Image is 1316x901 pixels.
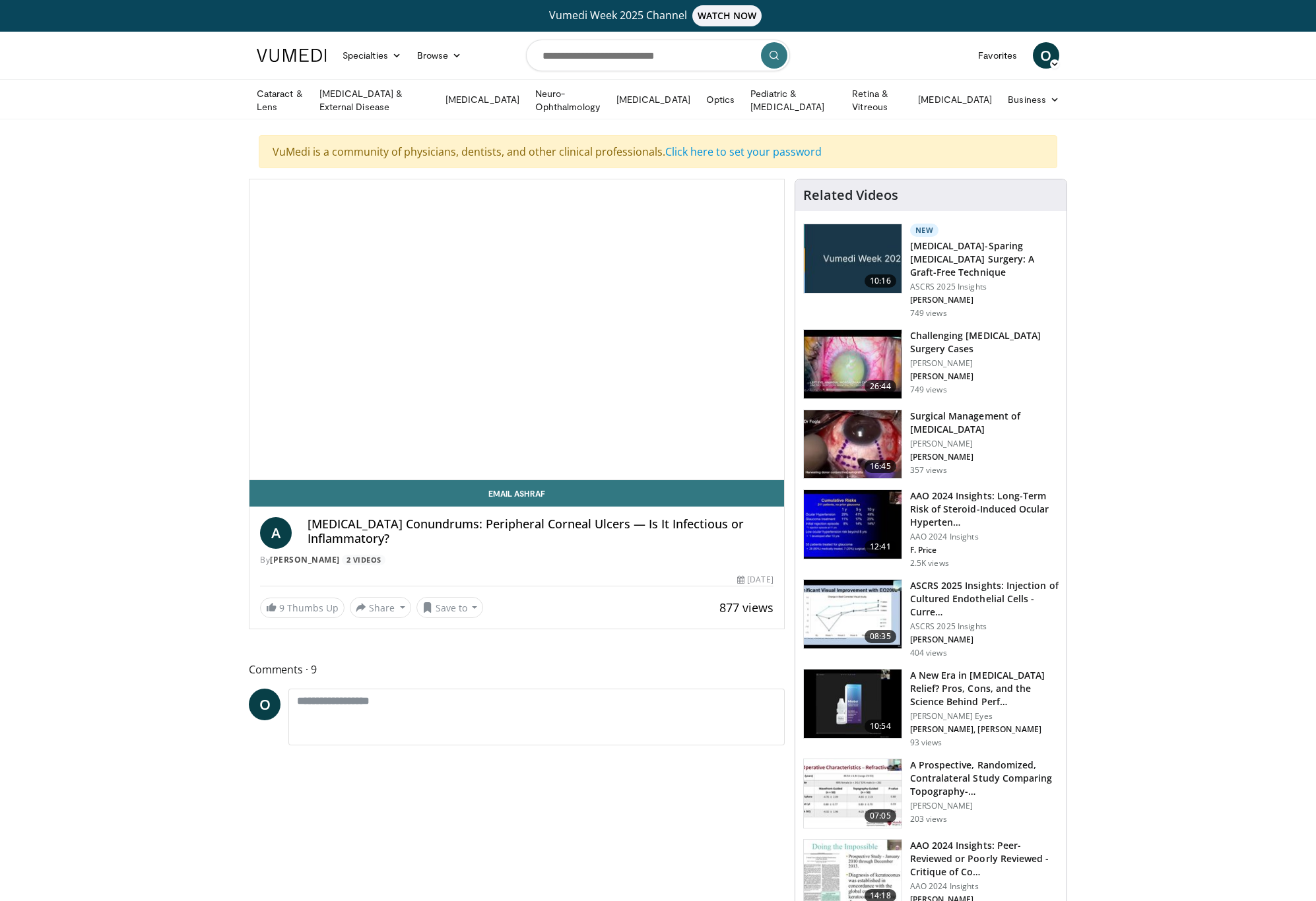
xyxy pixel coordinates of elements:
img: 7ad6df95-921c-4480-b7a7-3fb615fa6966.150x105_q85_crop-smart_upscale.jpg [804,759,902,828]
a: Retina & Vitreous [844,87,910,113]
a: Cataract & Lens [249,87,312,113]
button: Save to [416,597,484,618]
button: Share [350,597,411,618]
h3: Surgical Management of [MEDICAL_DATA] [910,410,1059,436]
a: 07:05 A Prospective, Randomized, Contralateral Study Comparing Topography-… [PERSON_NAME] 203 views [803,759,1059,828]
h3: A Prospective, Randomized, Contralateral Study Comparing Topography-… [910,759,1059,798]
a: 12:41 AAO 2024 Insights: Long-Term Risk of Steroid-Induced Ocular Hyperten… AAO 2024 Insights F. ... [803,489,1059,569]
a: Favorites [970,42,1025,69]
img: 6d52f384-0ebd-4d88-9c91-03f002d9199b.150x105_q85_crop-smart_upscale.jpg [804,580,902,648]
a: [MEDICAL_DATA] & External Disease [312,87,438,113]
span: 10:16 [865,274,896,288]
a: Pediatric & [MEDICAL_DATA] [742,87,844,113]
span: 877 views [719,600,773,615]
a: [MEDICAL_DATA] [609,86,698,113]
p: ASCRS 2025 Insights [910,621,1059,632]
p: [PERSON_NAME] [910,358,1059,369]
p: [PERSON_NAME] Eyes [910,711,1059,722]
span: 16:45 [865,460,896,473]
h3: ASCRS 2025 Insights: Injection of Cultured Endothelial Cells - Curre… [910,579,1059,619]
img: d1bebadf-5ef8-4c82-bd02-47cdd9740fa5.150x105_q85_crop-smart_upscale.jpg [804,490,902,559]
p: 357 views [910,465,947,476]
span: WATCH NOW [692,5,762,26]
a: Optics [698,86,742,113]
a: 2 Videos [342,555,385,566]
input: Search topics, interventions [526,40,790,71]
p: [PERSON_NAME] [910,452,1059,462]
p: [PERSON_NAME] [910,439,1059,449]
h4: [MEDICAL_DATA] Conundrums: Peripheral Corneal Ulcers — Is It Infectious or Inflammatory? [308,517,773,545]
video-js: Video Player [249,179,784,480]
a: A [260,517,292,549]
span: 07:05 [865,809,896,823]
p: [PERSON_NAME] [910,801,1059,811]
a: 10:16 New [MEDICAL_DATA]-Sparing [MEDICAL_DATA] Surgery: A Graft-Free Technique ASCRS 2025 Insigh... [803,224,1059,319]
img: e4b9816d-9682-48e7-8da1-5e599230dce9.150x105_q85_crop-smart_upscale.jpg [804,669,902,738]
p: AAO 2024 Insights [910,881,1059,892]
span: Comments 9 [249,661,785,678]
p: 404 views [910,648,947,658]
div: [DATE] [737,574,773,586]
p: AAO 2024 Insights [910,532,1059,542]
h3: Challenging [MEDICAL_DATA] Surgery Cases [910,329,1059,356]
a: Browse [409,42,470,69]
a: Neuro-Ophthalmology [527,87,609,113]
a: Click here to set your password [665,144,822,159]
p: ASCRS 2025 Insights [910,282,1059,292]
p: 203 views [910,814,947,824]
h3: [MEDICAL_DATA]-Sparing [MEDICAL_DATA] Surgery: A Graft-Free Technique [910,239,1059,279]
p: [PERSON_NAME], [PERSON_NAME] [910,724,1059,735]
h3: AAO 2024 Insights: Peer-Reviewed or Poorly Reviewed - Critique of Co… [910,839,1059,879]
a: 9 Thumbs Up [260,598,345,618]
p: 749 views [910,385,947,395]
h3: A New Era in [MEDICAL_DATA] Relief? Pros, Cons, and the Science Behind Perf… [910,669,1059,708]
div: By [260,554,773,566]
a: O [1033,42,1059,69]
a: [MEDICAL_DATA] [438,86,527,113]
img: VuMedi Logo [257,49,327,62]
span: 12:41 [865,540,896,553]
a: Email Ashraf [249,480,784,507]
a: 26:44 Challenging [MEDICAL_DATA] Surgery Cases [PERSON_NAME] [PERSON_NAME] 749 views [803,329,1059,399]
a: [PERSON_NAME] [270,554,340,565]
div: VuMedi is a community of physicians, dentists, and other clinical professionals. [259,135,1057,168]
img: e2db3364-8554-489a-9e60-297bee4c90d2.jpg.150x105_q85_crop-smart_upscale.jpg [804,224,902,293]
p: [PERSON_NAME] [910,635,1059,645]
p: New [910,224,939,237]
img: 7b07ef4f-7000-4ba4-89ad-39d958bbfcae.150x105_q85_crop-smart_upscale.jpg [804,410,902,479]
span: 10:54 [865,720,896,733]
p: 93 views [910,737,942,748]
a: [MEDICAL_DATA] [910,86,1000,113]
a: 08:35 ASCRS 2025 Insights: Injection of Cultured Endothelial Cells - Curre… ASCRS 2025 Insights [... [803,579,1059,658]
a: 10:54 A New Era in [MEDICAL_DATA] Relief? Pros, Cons, and the Science Behind Perf… [PERSON_NAME] ... [803,669,1059,748]
span: 9 [279,602,284,614]
p: F. Price [910,545,1059,555]
a: 16:45 Surgical Management of [MEDICAL_DATA] [PERSON_NAME] [PERSON_NAME] 357 views [803,410,1059,480]
p: [PERSON_NAME] [910,295,1059,305]
a: Specialties [335,42,409,69]
p: 2.5K views [910,558,949,569]
a: Vumedi Week 2025 ChannelWATCH NOW [259,5,1057,26]
a: O [249,689,280,720]
a: Business [1000,86,1067,113]
p: [PERSON_NAME] [910,371,1059,382]
h3: AAO 2024 Insights: Long-Term Risk of Steroid-Induced Ocular Hyperten… [910,489,1059,529]
span: 08:35 [865,630,896,643]
img: 05a6f048-9eed-46a7-93e1-844e43fc910c.150x105_q85_crop-smart_upscale.jpg [804,330,902,398]
span: 26:44 [865,380,896,393]
h4: Related Videos [803,187,898,203]
p: 749 views [910,308,947,319]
